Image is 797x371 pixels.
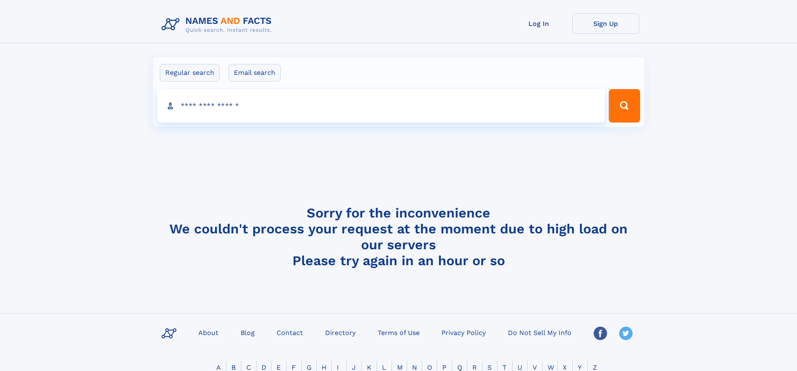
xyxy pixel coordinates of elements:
a: About [195,326,222,338]
a: Terms of Use [374,326,423,338]
a: Privacy Policy [438,326,489,338]
img: Facebook [594,327,607,340]
a: Directory [322,326,359,338]
a: Contact [273,326,306,338]
button: Search Button [609,89,640,123]
a: Sign Up [572,13,639,34]
h4: Sorry for the inconvenience We couldn't process your request at the moment due to high load on ou... [158,205,639,269]
a: Log In [505,13,572,34]
img: Twitter [619,327,633,340]
a: Do Not Sell My Info [505,326,575,338]
label: Regular search [160,64,220,82]
input: search input [157,89,605,123]
img: Logo Names and Facts [158,13,279,36]
a: Blog [237,326,258,338]
label: Email search [228,64,281,82]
